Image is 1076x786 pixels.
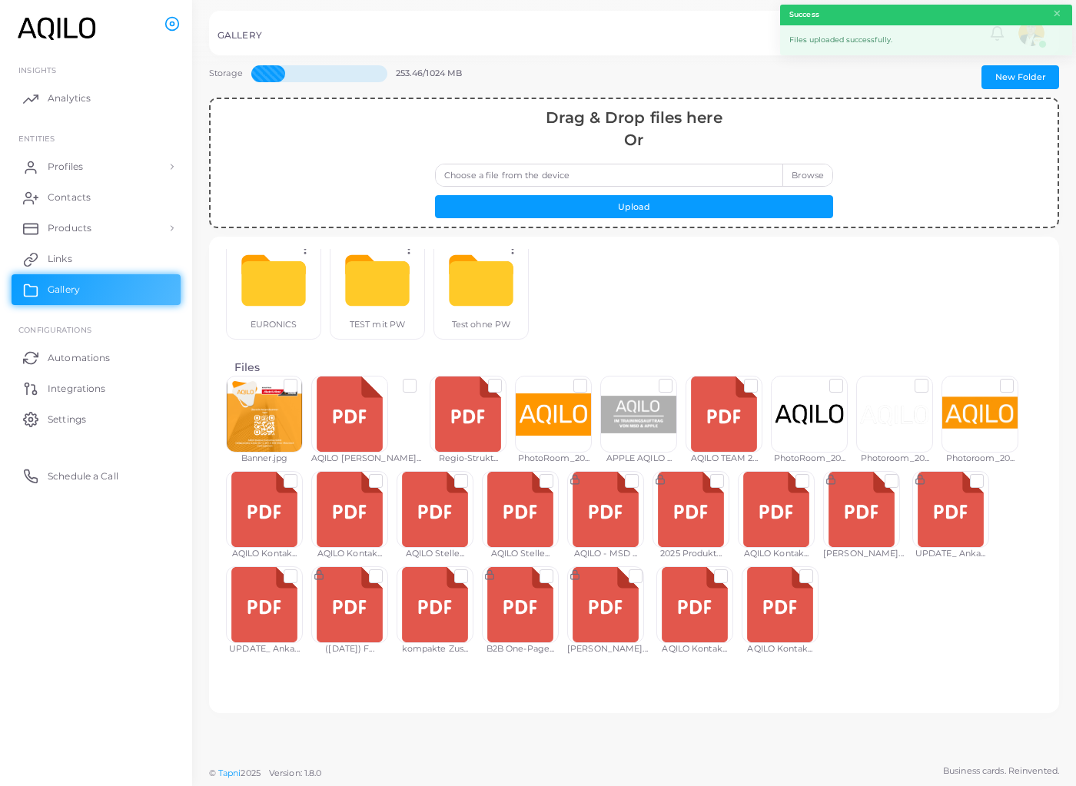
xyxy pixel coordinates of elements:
span: Contacts [48,191,91,204]
div: kompakte Zus... [397,643,473,655]
a: Contacts [12,182,181,213]
span: Business cards. Reinvented. [943,764,1059,778]
div: EURONICS [235,319,312,331]
span: Links [48,252,72,266]
div: AQILO - MSD ... [567,548,644,560]
a: Gallery [12,274,181,305]
a: Tapni [218,768,241,778]
div: Photoroom_20... [941,453,1018,465]
span: Integrations [48,382,105,396]
span: Gallery [48,283,80,297]
div: AQILO Kontak... [656,643,733,655]
a: Links [12,244,181,274]
span: Version: 1.8.0 [269,768,322,778]
div: B2B One-Page... [482,643,559,655]
button: New Folder [981,65,1059,88]
a: Products [12,213,181,244]
div: Test ohne PW [443,319,520,331]
h4: Files [234,361,1034,374]
strong: Success [789,9,819,20]
div: PhotoRoom_20... [515,453,592,465]
div: PhotoRoom_20... [771,453,848,465]
div: Photoroom_20... [856,453,933,465]
img: logo [14,15,99,43]
a: Profiles [12,151,181,182]
div: Or [435,129,833,151]
span: Products [48,221,91,235]
div: AQILO TEAM 2... [686,453,762,465]
a: Schedule a Call [12,460,181,491]
span: Configurations [18,325,91,334]
div: 253.46/1024 MB [396,65,478,97]
div: Drag & Drop files here [435,107,833,129]
div: [PERSON_NAME]... [823,548,904,560]
div: Files uploaded successfully. [780,25,1072,55]
div: AQILO Kontak... [738,548,815,560]
span: 2025 [241,767,260,780]
a: Integrations [12,373,181,403]
div: UPDATE_ Anka... [226,643,303,655]
h5: GALLERY [218,30,262,41]
div: AQILO Stelle... [482,548,559,560]
span: INSIGHTS [18,65,56,75]
div: AQILO Kontak... [226,548,303,560]
div: AQILO Kontak... [311,548,388,560]
span: Analytics [48,91,91,105]
span: Schedule a Call [48,469,118,483]
div: [PERSON_NAME]... [567,643,648,655]
div: AQILO Kontak... [742,643,819,655]
a: Settings [12,403,181,434]
span: Automations [48,351,110,365]
div: ([DATE]) F... [311,643,388,655]
button: Upload [435,195,833,218]
button: Close [1052,5,1062,22]
div: Storage [209,65,243,97]
a: Analytics [12,83,181,114]
a: Automations [12,342,181,373]
div: Banner.jpg [226,453,303,465]
div: Regio-Strukt... [430,453,506,465]
span: © [209,767,321,780]
div: AQILO [PERSON_NAME]... [311,453,421,465]
div: UPDATE_ Anka... [912,548,989,560]
div: 2025 Produkt... [653,548,729,560]
div: AQILO Stelle... [397,548,473,560]
span: ENTITIES [18,134,55,143]
span: Profiles [48,160,83,174]
div: TEST mit PW [339,319,416,331]
div: APPLE AQILO ... [600,453,677,465]
span: Settings [48,413,86,426]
